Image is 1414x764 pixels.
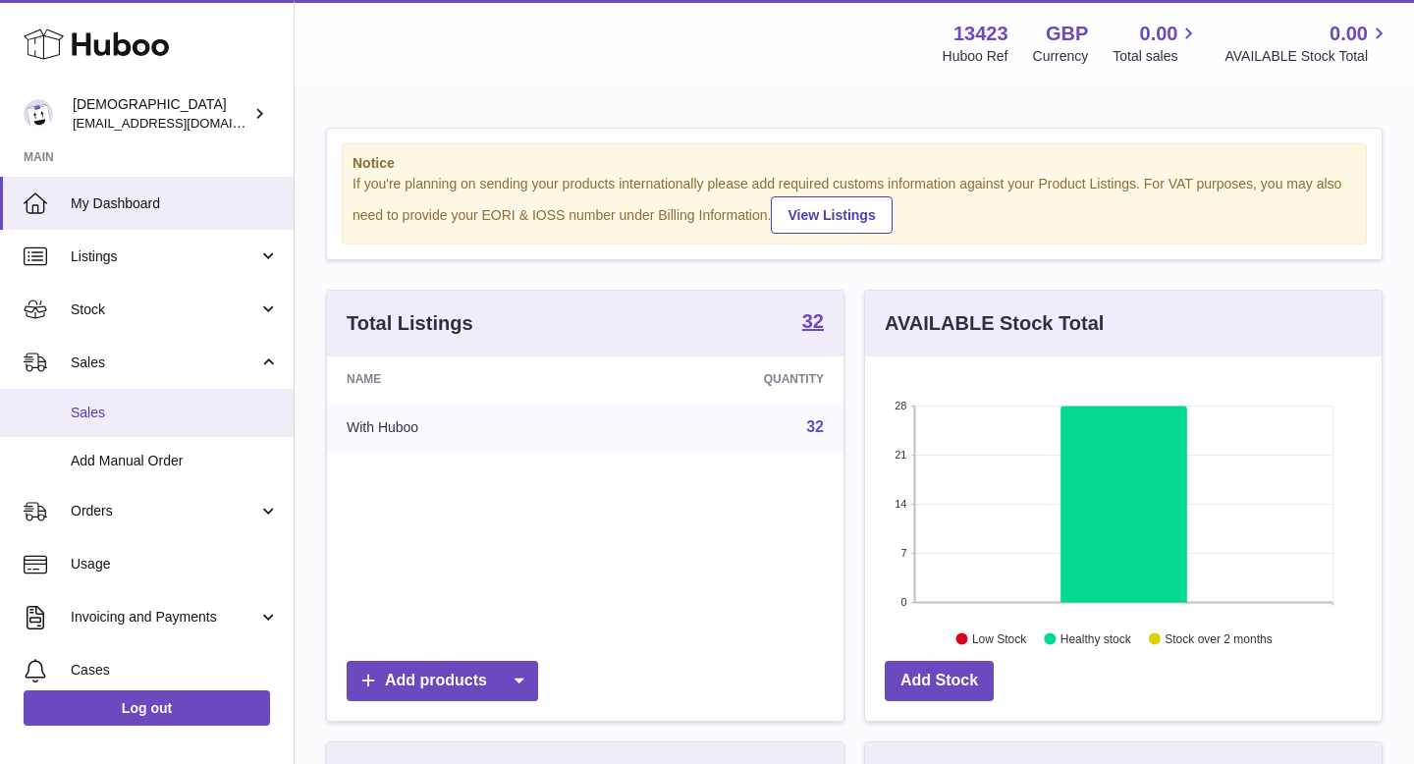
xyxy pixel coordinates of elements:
[599,356,843,402] th: Quantity
[806,418,824,435] a: 32
[885,661,994,701] a: Add Stock
[327,402,599,453] td: With Huboo
[1140,21,1178,47] span: 0.00
[972,631,1027,645] text: Low Stock
[895,498,906,510] text: 14
[885,310,1104,337] h3: AVAILABLE Stock Total
[71,661,279,680] span: Cases
[771,196,892,234] a: View Listings
[24,690,270,726] a: Log out
[71,404,279,422] span: Sales
[73,115,289,131] span: [EMAIL_ADDRESS][DOMAIN_NAME]
[347,661,538,701] a: Add products
[1033,47,1089,66] div: Currency
[895,400,906,411] text: 28
[1113,21,1200,66] a: 0.00 Total sales
[327,356,599,402] th: Name
[71,608,258,627] span: Invoicing and Payments
[900,596,906,608] text: 0
[802,311,824,331] strong: 32
[1046,21,1088,47] strong: GBP
[943,47,1008,66] div: Huboo Ref
[1224,47,1390,66] span: AVAILABLE Stock Total
[71,354,258,372] span: Sales
[353,175,1356,234] div: If you're planning on sending your products internationally please add required customs informati...
[1165,631,1272,645] text: Stock over 2 months
[1224,21,1390,66] a: 0.00 AVAILABLE Stock Total
[73,95,249,133] div: [DEMOGRAPHIC_DATA]
[71,247,258,266] span: Listings
[24,99,53,129] img: olgazyuz@outlook.com
[71,555,279,573] span: Usage
[900,547,906,559] text: 7
[353,154,1356,173] strong: Notice
[71,300,258,319] span: Stock
[71,452,279,470] span: Add Manual Order
[347,310,473,337] h3: Total Listings
[953,21,1008,47] strong: 13423
[71,502,258,520] span: Orders
[1113,47,1200,66] span: Total sales
[1060,631,1132,645] text: Healthy stock
[71,194,279,213] span: My Dashboard
[802,311,824,335] a: 32
[1330,21,1368,47] span: 0.00
[895,449,906,461] text: 21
